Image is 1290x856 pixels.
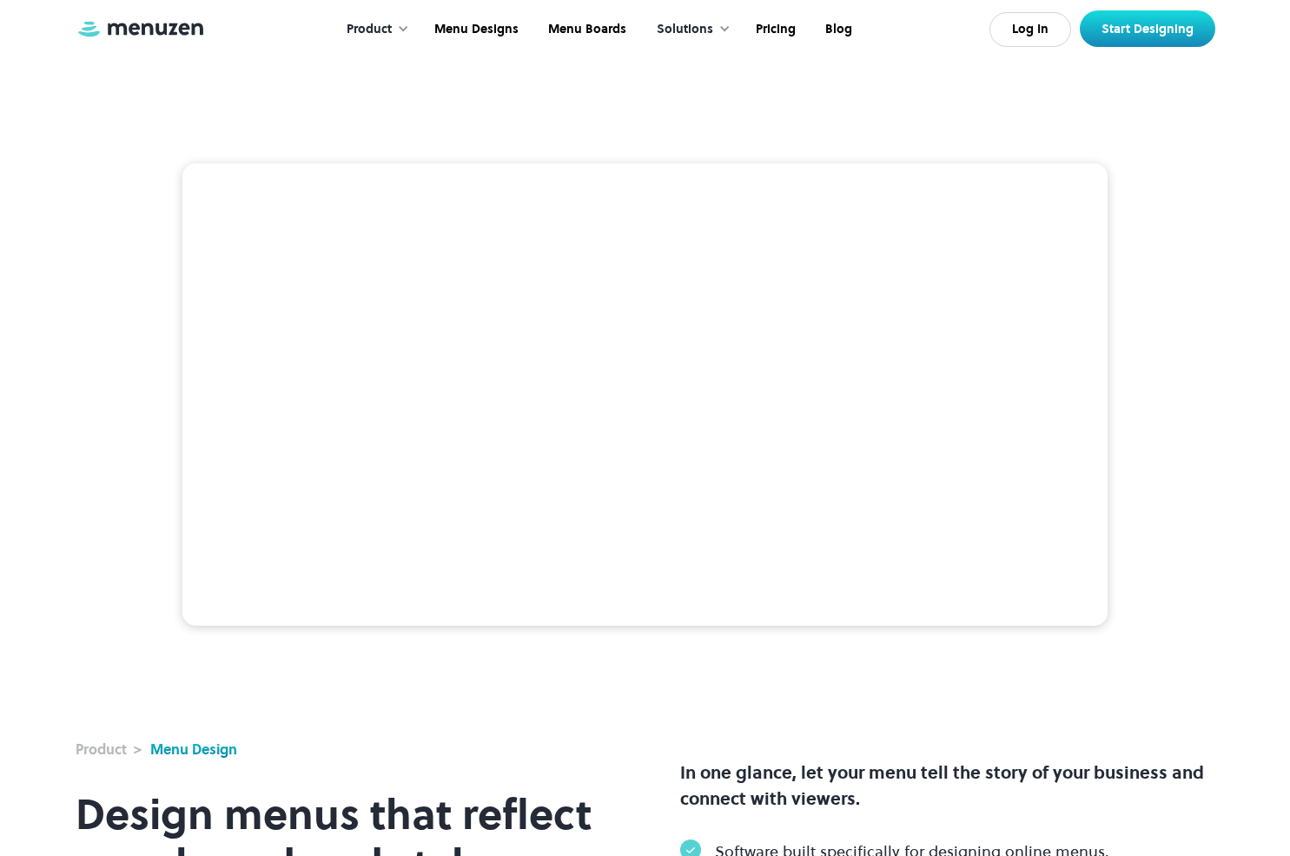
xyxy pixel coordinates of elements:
[989,12,1071,47] a: Log In
[639,3,739,56] div: Solutions
[150,739,237,760] div: Menu Design
[532,3,639,56] a: Menu Boards
[739,3,809,56] a: Pricing
[418,3,532,56] a: Menu Designs
[809,3,865,56] a: Blog
[680,760,1215,812] p: In one glance, let your menu tell the story of your business and connect with viewers.
[347,20,392,39] div: Product
[329,3,418,56] div: Product
[76,739,142,760] a: Product >
[1080,10,1215,47] a: Start Designing
[657,20,713,39] div: Solutions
